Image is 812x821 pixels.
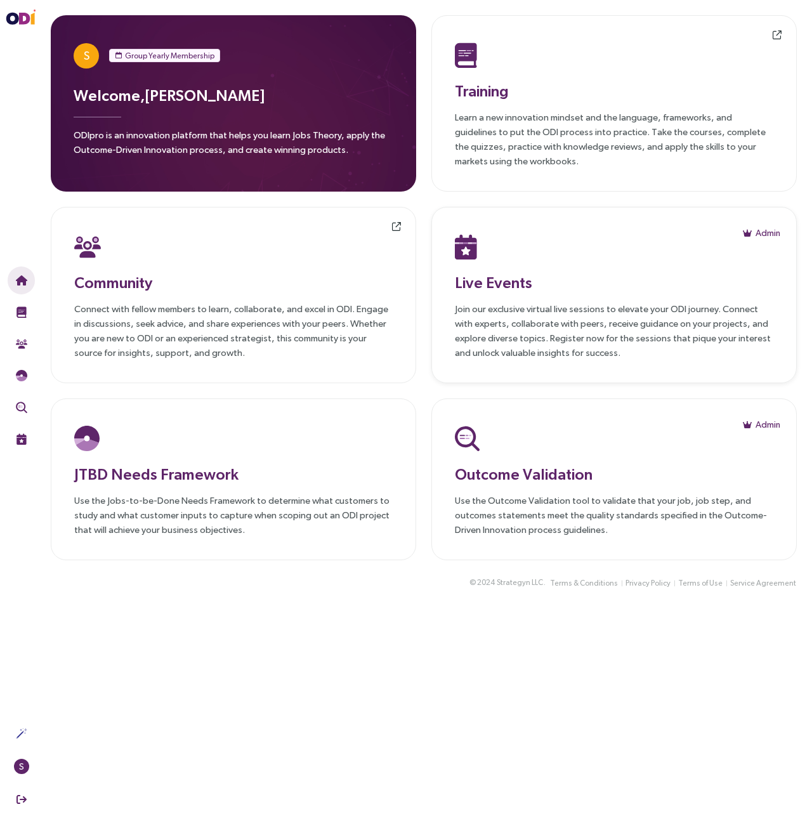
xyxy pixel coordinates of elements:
div: © 2024 . [469,576,546,589]
p: Connect with fellow members to learn, collaborate, and excel in ODI. Engage in discussions, seek ... [74,301,393,360]
img: Community [74,234,101,259]
img: Training [455,43,477,68]
p: Use the Jobs-to-be-Done Needs Framework to determine what customers to study and what customer in... [74,493,393,537]
button: Needs Framework [8,362,35,390]
span: Admin [756,417,780,431]
span: Admin [756,226,780,240]
button: Privacy Policy [625,577,671,590]
span: Terms & Conditions [550,577,618,589]
button: Terms & Conditions [549,577,619,590]
p: Learn a new innovation mindset and the language, frameworks, and guidelines to put the ODI proces... [455,110,773,168]
span: Service Agreement [730,577,796,589]
img: Outcome Validation [16,402,27,413]
button: S [8,752,35,780]
span: Terms of Use [678,577,723,589]
h3: Welcome, [PERSON_NAME] [74,84,393,107]
p: Use the Outcome Validation tool to validate that your job, job step, and outcomes statements meet... [455,493,773,537]
img: Live Events [16,433,27,445]
img: Actions [16,728,27,739]
span: Strategyn LLC [497,577,543,589]
h3: Live Events [455,271,773,294]
p: ODIpro is an innovation platform that helps you learn Jobs Theory, apply the Outcome-Driven Innov... [74,128,393,164]
button: Training [8,298,35,326]
img: Community [16,338,27,350]
button: Service Agreement [730,577,797,590]
img: JTBD Needs Framework [16,370,27,381]
span: S [84,43,89,69]
button: Admin [742,223,781,243]
h3: Outcome Validation [455,463,773,485]
p: Join our exclusive virtual live sessions to elevate your ODI journey. Connect with experts, colla... [455,301,773,360]
span: Group Yearly Membership [125,49,214,62]
span: Privacy Policy [625,577,671,589]
img: Outcome Validation [455,426,480,451]
h3: Community [74,271,393,294]
button: Strategyn LLC [496,576,544,589]
button: Actions [8,719,35,747]
h3: Training [455,79,773,102]
button: Home [8,266,35,294]
h3: JTBD Needs Framework [74,463,393,485]
button: Community [8,330,35,358]
button: Terms of Use [678,577,723,590]
img: Training [16,306,27,318]
button: Outcome Validation [8,393,35,421]
img: Live Events [455,234,477,259]
button: Sign Out [8,785,35,813]
button: Live Events [8,425,35,453]
button: Admin [742,414,781,435]
img: JTBD Needs Platform [74,426,100,451]
span: S [19,759,24,774]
